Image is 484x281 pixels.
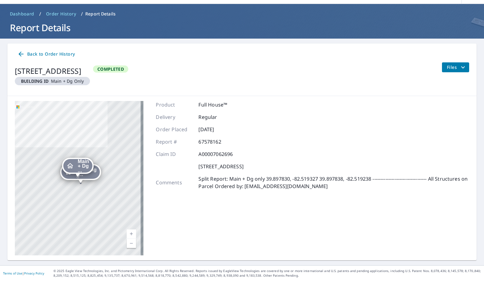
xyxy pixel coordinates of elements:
span: Order History [46,11,76,17]
p: 67578162 [198,138,236,145]
a: Current Level 17, Zoom In [127,229,136,239]
a: Terms of Use [3,271,22,275]
p: Delivery [156,113,193,121]
span: Files [447,64,467,71]
p: Report Details [85,11,116,17]
button: filesDropdownBtn-67578162 [442,62,469,72]
a: Order History [44,9,79,19]
li: / [39,10,41,18]
span: Main + Dg only [17,78,87,84]
span: Main + Dg ... [78,159,89,173]
em: Building ID [21,78,49,84]
h1: Report Details [7,21,477,34]
a: Dashboard [7,9,37,19]
a: Back to Order History [15,48,77,60]
a: Current Level 17, Zoom Out [127,239,136,248]
p: Report # [156,138,193,145]
p: [DATE] [198,126,236,133]
p: Order Placed [156,126,193,133]
div: [STREET_ADDRESS] [15,65,90,77]
p: A00007062696 [198,150,236,158]
span: Completed [94,66,128,72]
li: / [81,10,83,18]
p: Claim ID [156,150,193,158]
p: © 2025 Eagle View Technologies, Inc. and Pictometry International Corp. All Rights Reserved. Repo... [53,269,481,278]
p: Regular [198,113,236,121]
p: [STREET_ADDRESS] [198,163,243,170]
div: Dropped pin, building Dwelling only 39.897665, -82.519252, Residential property, 3293 South Bank ... [60,164,101,183]
p: Split Report: Main + Dg only 39.897830, -82.519327 39.897838, -82.519238 ------------------------... [198,175,469,190]
span: Back to Order History [17,50,75,58]
p: Product [156,101,193,108]
p: | [3,271,44,275]
nav: breadcrumb [7,9,477,19]
p: Full House™ [198,101,236,108]
span: Dashboard [10,11,34,17]
a: Privacy Policy [24,271,44,275]
p: Comments [156,179,193,186]
div: Dropped pin, building Main + Dg only, Residential property, 3293 South Bank Road Northeast Miller... [62,158,93,177]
